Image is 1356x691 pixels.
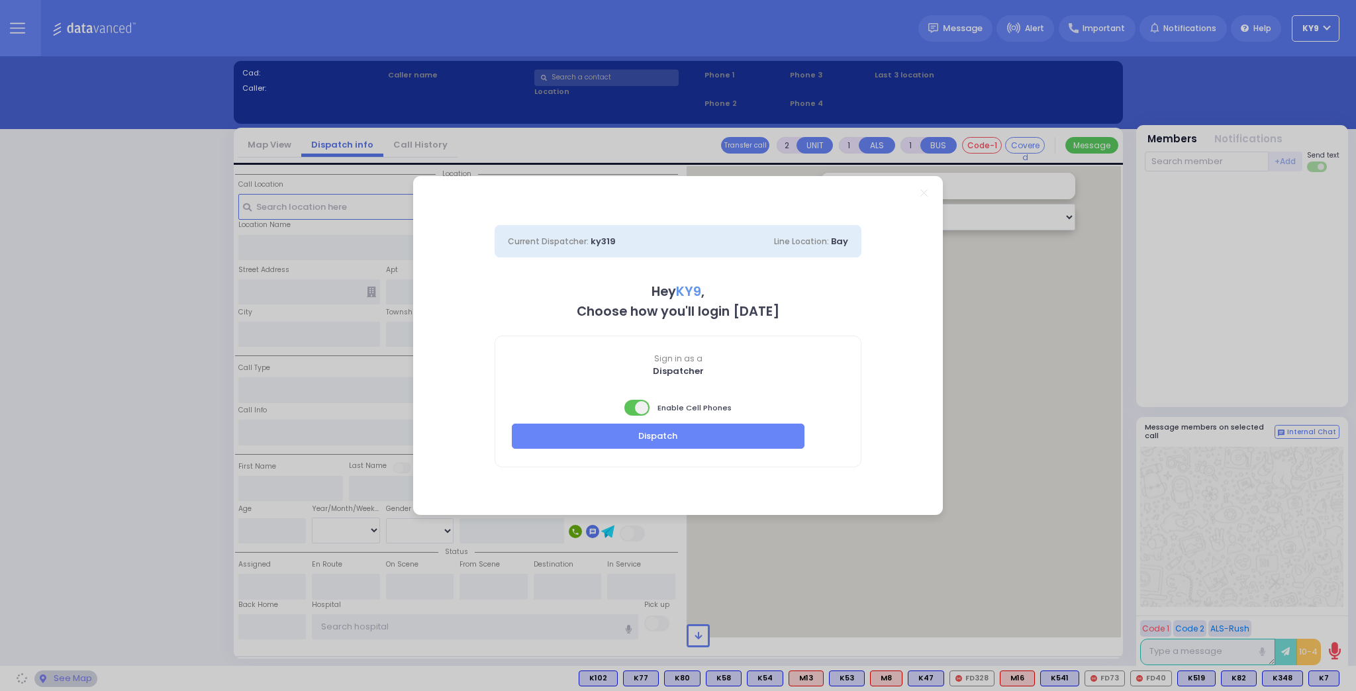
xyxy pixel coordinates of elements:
span: KY9 [676,283,701,300]
b: Choose how you'll login [DATE] [577,302,779,320]
span: Line Location: [774,236,829,247]
button: Dispatch [512,424,804,449]
b: Dispatcher [653,365,704,377]
span: Sign in as a [495,353,861,365]
span: ky319 [591,235,616,248]
a: Close [920,189,928,197]
b: Hey , [652,283,704,300]
span: Current Dispatcher: [508,236,589,247]
span: Enable Cell Phones [624,398,732,417]
span: Bay [831,235,848,248]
